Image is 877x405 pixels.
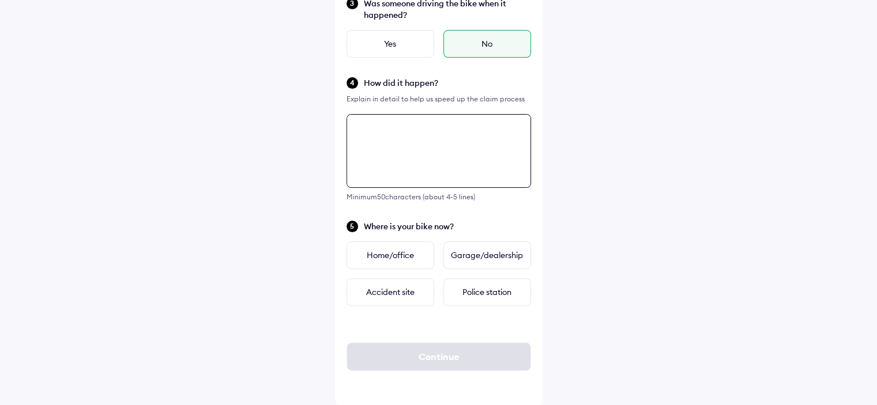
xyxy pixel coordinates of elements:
[443,241,531,269] div: Garage/dealership
[364,221,531,232] span: Where is your bike now?
[347,241,434,269] div: Home/office
[347,192,531,201] div: Minimum 50 characters (about 4-5 lines)
[443,278,531,306] div: Police station
[443,30,531,58] div: No
[347,278,434,306] div: Accident site
[347,30,434,58] div: Yes
[347,93,531,105] div: Explain in detail to help us speed up the claim process
[364,77,531,89] span: How did it happen?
